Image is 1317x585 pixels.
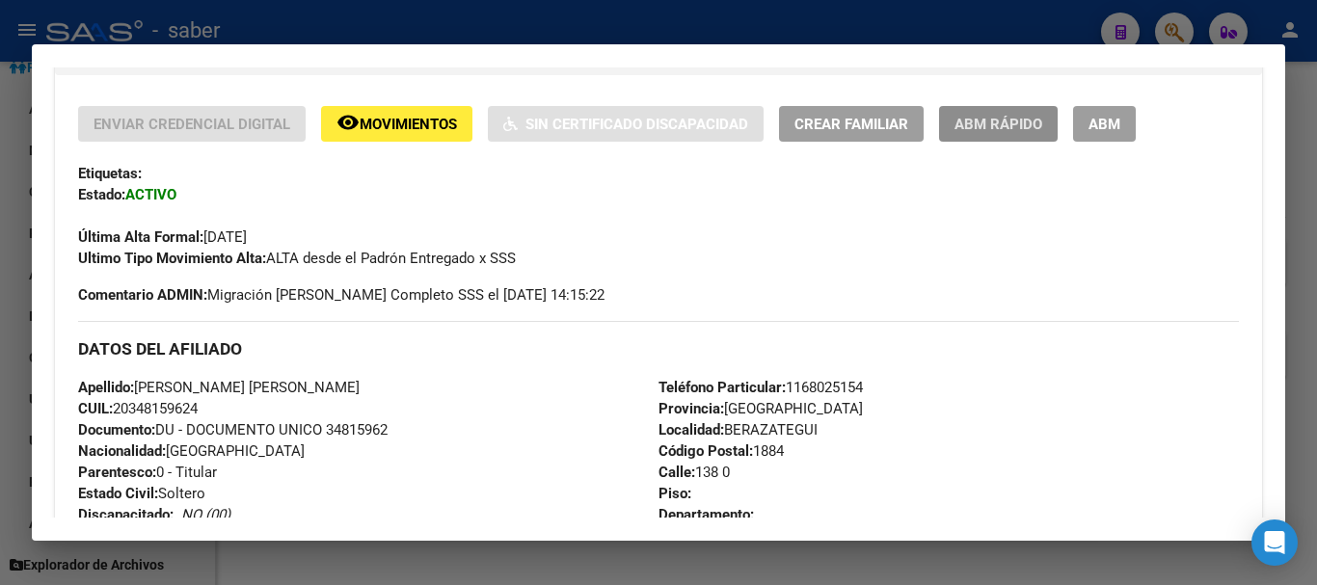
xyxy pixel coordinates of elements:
strong: Apellido: [78,379,134,396]
span: BERAZATEGUI [658,421,818,439]
span: Soltero [78,485,205,502]
button: Enviar Credencial Digital [78,106,306,142]
strong: Teléfono Particular: [658,379,786,396]
span: 1884 [658,442,784,460]
strong: Estado Civil: [78,485,158,502]
strong: Localidad: [658,421,724,439]
strong: Documento: [78,421,155,439]
span: Crear Familiar [794,116,908,133]
span: 0 - Titular [78,464,217,481]
strong: Etiquetas: [78,165,142,182]
mat-icon: remove_red_eye [336,111,360,134]
strong: ACTIVO [125,186,176,203]
button: Sin Certificado Discapacidad [488,106,764,142]
strong: Nacionalidad: [78,442,166,460]
span: ABM [1089,116,1120,133]
span: 20348159624 [78,400,198,417]
span: [DATE] [78,228,247,246]
strong: Piso: [658,485,691,502]
span: ALTA desde el Padrón Entregado x SSS [78,250,516,267]
strong: Parentesco: [78,464,156,481]
span: [PERSON_NAME] [PERSON_NAME] [78,379,360,396]
strong: Departamento: [658,506,754,523]
span: Migración [PERSON_NAME] Completo SSS el [DATE] 14:15:22 [78,284,605,306]
span: [GEOGRAPHIC_DATA] [78,442,305,460]
strong: Calle: [658,464,695,481]
div: Open Intercom Messenger [1251,519,1298,566]
span: DU - DOCUMENTO UNICO 34815962 [78,421,388,439]
span: [GEOGRAPHIC_DATA] [658,400,863,417]
i: NO (00) [181,506,230,523]
strong: Código Postal: [658,442,753,460]
h3: DATOS DEL AFILIADO [78,338,1239,359]
strong: Última Alta Formal: [78,228,203,246]
strong: Comentario ADMIN: [78,286,207,304]
strong: Discapacitado: [78,506,174,523]
span: 138 0 [658,464,730,481]
button: ABM Rápido [939,106,1058,142]
button: ABM [1073,106,1136,142]
span: 1168025154 [658,379,863,396]
button: Movimientos [321,106,472,142]
span: ABM Rápido [954,116,1042,133]
strong: Estado: [78,186,125,203]
strong: CUIL: [78,400,113,417]
button: Crear Familiar [779,106,924,142]
strong: Ultimo Tipo Movimiento Alta: [78,250,266,267]
strong: Provincia: [658,400,724,417]
span: Sin Certificado Discapacidad [525,116,748,133]
span: Enviar Credencial Digital [94,116,290,133]
span: Movimientos [360,116,457,133]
